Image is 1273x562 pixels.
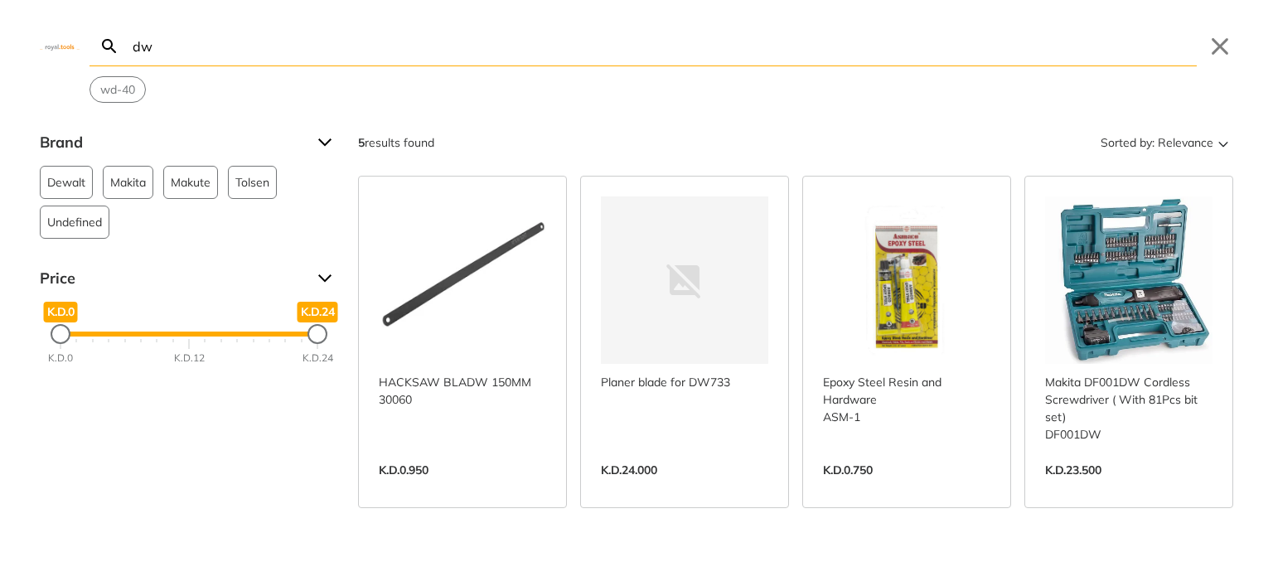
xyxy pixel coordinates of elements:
div: Maximum Price [307,324,327,344]
div: K.D.12 [174,351,205,366]
img: Close [40,42,80,50]
div: Minimum Price [51,324,70,344]
span: Undefined [47,206,102,238]
button: Sorted by:Relevance Sort [1097,129,1233,156]
button: Undefined [40,206,109,239]
div: K.D.0 [48,351,73,366]
button: Select suggestion: wd-40 [90,77,145,102]
div: results found [358,129,434,156]
button: Makita [103,166,153,199]
span: Relevance [1158,129,1213,156]
button: Dewalt [40,166,93,199]
button: Tolsen [228,166,277,199]
div: Suggestion: wd-40 [90,76,146,103]
svg: Sort [1213,133,1233,153]
svg: Search [99,36,119,56]
span: Dewalt [47,167,85,198]
input: Search… [129,27,1197,65]
strong: 5 [358,135,365,150]
span: Price [40,265,305,292]
button: Close [1207,33,1233,60]
button: Makute [163,166,218,199]
span: Brand [40,129,305,156]
span: wd-40 [100,81,135,99]
div: K.D.24 [303,351,333,366]
span: Tolsen [235,167,269,198]
span: Makita [110,167,146,198]
span: Makute [171,167,211,198]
